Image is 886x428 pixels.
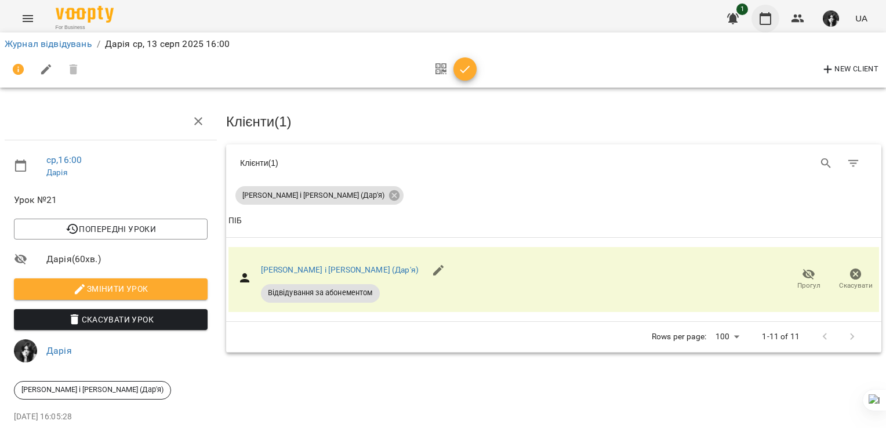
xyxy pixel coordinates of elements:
span: Дарія ( 60 хв. ) [46,252,208,266]
nav: breadcrumb [5,37,881,51]
img: 44b315c2e714f1ab592a079ef2b679bb.jpg [823,10,839,27]
p: Дарія ср, 13 серп 2025 16:00 [105,37,230,51]
span: [PERSON_NAME] і [PERSON_NAME] (Дар'я) [235,190,391,201]
p: [DATE] 16:05:28 [14,411,208,423]
a: Дарія [46,345,72,356]
span: New Client [821,63,878,77]
div: [PERSON_NAME] і [PERSON_NAME] (Дар'я) [14,381,171,400]
a: Дарія [46,168,68,177]
div: 100 [711,328,743,345]
a: ср , 16:00 [46,154,82,165]
div: Клієнти ( 1 ) [240,157,545,169]
span: Урок №21 [14,193,208,207]
span: Попередні уроки [23,222,198,236]
div: ПІБ [228,214,242,228]
span: 1 [736,3,748,15]
a: Журнал відвідувань [5,38,92,49]
button: Menu [14,5,42,32]
a: [PERSON_NAME] і [PERSON_NAME] (Дар'я) [261,265,419,274]
span: Прогул [797,281,820,291]
button: Прогул [785,263,832,296]
li: / [97,37,100,51]
img: Voopty Logo [56,6,114,23]
span: Скасувати [839,281,873,291]
span: Змінити урок [23,282,198,296]
span: ПІБ [228,214,879,228]
button: UA [851,8,872,29]
button: Попередні уроки [14,219,208,240]
div: [PERSON_NAME] і [PERSON_NAME] (Дар'я) [235,186,404,205]
div: Sort [228,214,242,228]
h3: Клієнти ( 1 ) [226,114,881,129]
button: Скасувати [832,263,879,296]
button: Фільтр [840,150,867,177]
p: 1-11 of 11 [762,331,799,343]
button: New Client [818,60,881,79]
button: Скасувати Урок [14,309,208,330]
span: [PERSON_NAME] і [PERSON_NAME] (Дар'я) [14,385,170,395]
span: For Business [56,24,114,31]
div: Table Toolbar [226,144,881,182]
span: Відвідування за абонементом [261,288,380,298]
img: 44b315c2e714f1ab592a079ef2b679bb.jpg [14,339,37,362]
p: Rows per page: [652,331,706,343]
span: Скасувати Урок [23,313,198,327]
button: Search [812,150,840,177]
button: Змінити урок [14,278,208,299]
span: UA [855,12,867,24]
